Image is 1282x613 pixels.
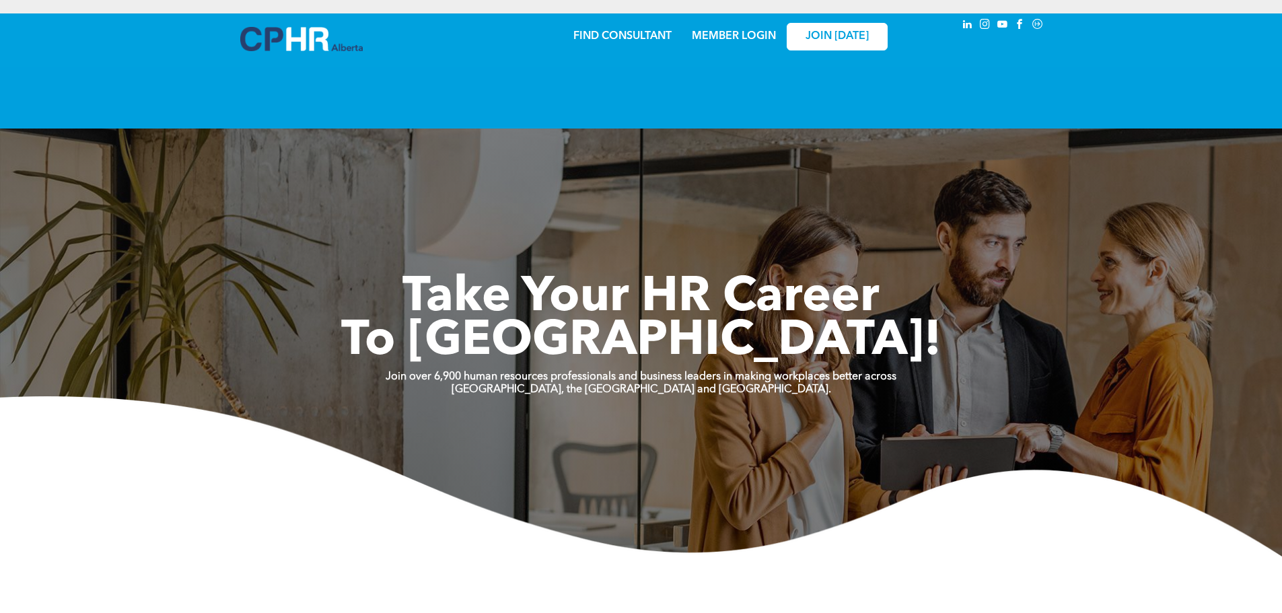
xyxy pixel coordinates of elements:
[1013,17,1028,35] a: facebook
[995,17,1010,35] a: youtube
[573,31,672,42] a: FIND CONSULTANT
[452,384,831,395] strong: [GEOGRAPHIC_DATA], the [GEOGRAPHIC_DATA] and [GEOGRAPHIC_DATA].
[787,23,888,50] a: JOIN [DATE]
[960,17,975,35] a: linkedin
[240,27,363,51] img: A blue and white logo for cp alberta
[692,31,776,42] a: MEMBER LOGIN
[386,371,896,382] strong: Join over 6,900 human resources professionals and business leaders in making workplaces better ac...
[978,17,993,35] a: instagram
[341,318,941,366] span: To [GEOGRAPHIC_DATA]!
[806,30,869,43] span: JOIN [DATE]
[1030,17,1045,35] a: Social network
[402,274,880,322] span: Take Your HR Career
